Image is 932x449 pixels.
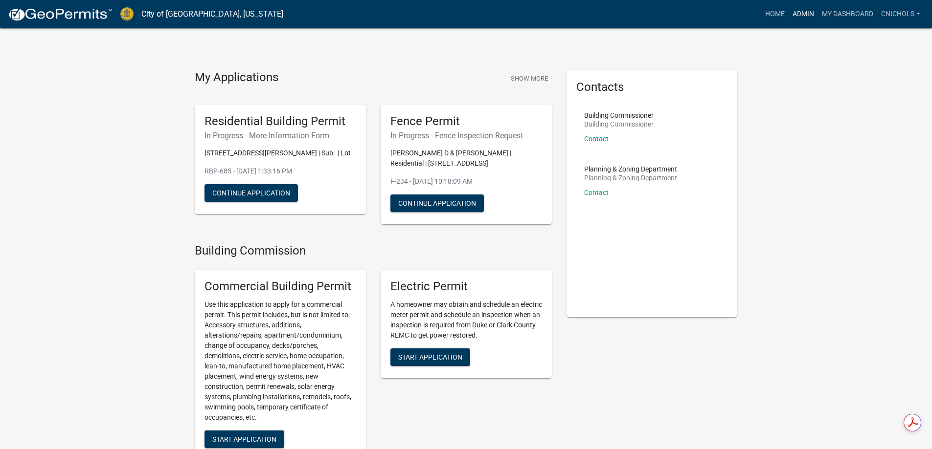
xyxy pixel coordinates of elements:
[120,7,134,21] img: City of Jeffersonville, Indiana
[584,189,609,196] a: Contact
[584,166,677,172] p: Planning & Zoning Department
[398,353,462,361] span: Start Application
[507,70,552,86] button: Show More
[212,435,276,443] span: Start Application
[789,5,818,23] a: Admin
[576,80,728,94] h5: Contacts
[818,5,877,23] a: My Dashboard
[205,299,356,423] p: Use this application to apply for a commercial permit. This permit includes, but is not limited t...
[584,121,654,128] p: Building Commissioner
[584,174,677,181] p: Planning & Zoning Department
[877,5,924,23] a: cnichols
[205,279,356,294] h5: Commercial Building Permit
[584,135,609,143] a: Contact
[205,184,298,202] button: Continue Application
[390,114,542,128] h5: Fence Permit
[205,114,356,128] h5: Residential Building Permit
[205,430,284,448] button: Start Application
[390,131,542,140] h6: In Progress - Fence Inspection Request
[390,176,542,187] p: F-234 - [DATE] 10:18:09 AM
[205,148,356,158] p: [STREET_ADDRESS][PERSON_NAME] | Sub: | Lot
[390,299,542,341] p: A homeowner may obtain and schedule an electric meter permit and schedule an inspection when an i...
[205,166,356,176] p: RBP-685 - [DATE] 1:33:16 PM
[761,5,789,23] a: Home
[390,194,484,212] button: Continue Application
[195,70,278,85] h4: My Applications
[205,131,356,140] h6: In Progress - More Information Form
[195,244,552,258] h4: Building Commission
[390,279,542,294] h5: Electric Permit
[390,348,470,366] button: Start Application
[390,148,542,169] p: [PERSON_NAME] D & [PERSON_NAME] | Residential | [STREET_ADDRESS]
[141,6,283,22] a: City of [GEOGRAPHIC_DATA], [US_STATE]
[584,112,654,119] p: Building Commissioner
